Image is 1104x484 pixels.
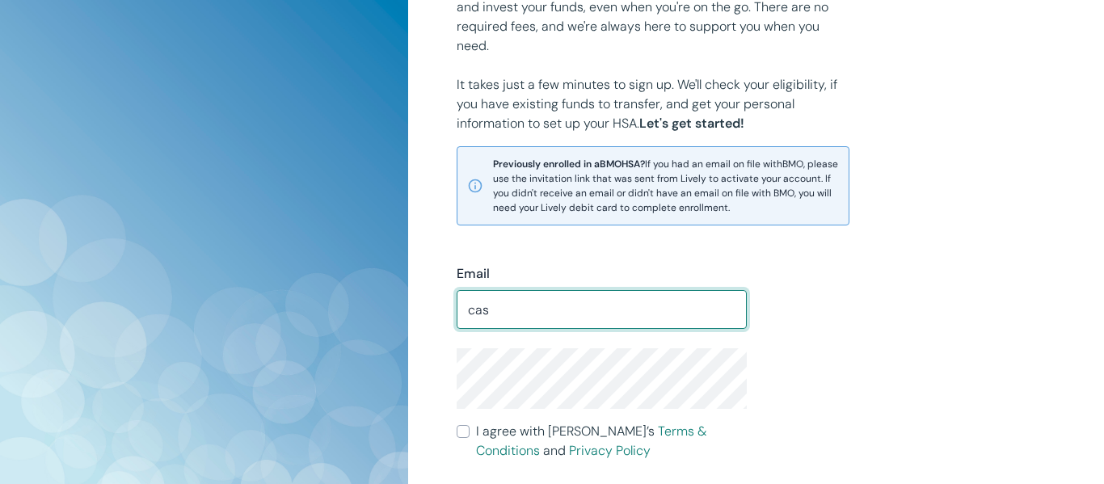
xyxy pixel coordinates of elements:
p: It takes just a few minutes to sign up. We'll check your eligibility, if you have existing funds ... [457,75,849,133]
a: Privacy Policy [569,442,651,459]
span: If you had an email on file with BMO , please use the invitation link that was sent from Lively t... [493,157,839,215]
label: Email [457,264,490,284]
span: I agree with [PERSON_NAME]’s and [476,422,746,461]
strong: Previously enrolled in a BMO HSA? [493,158,645,170]
strong: Let's get started! [639,115,744,132]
